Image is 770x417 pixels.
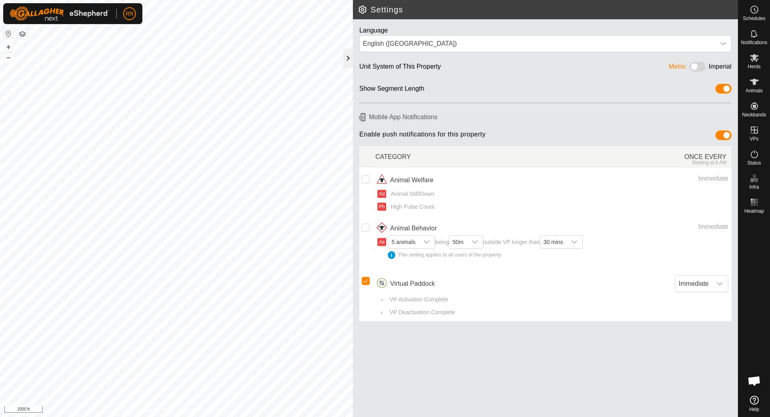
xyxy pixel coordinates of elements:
[387,295,448,304] span: VP Activation Complete
[184,407,208,414] a: Contact Us
[390,224,437,233] span: Animal Behavior
[388,236,419,248] span: 5 animals
[738,393,770,415] a: Help
[712,276,728,292] div: dropdown trigger
[747,161,761,165] span: Status
[375,174,388,187] img: animal welfare icon
[126,10,134,18] span: RR
[742,112,766,117] span: Neckbands
[715,36,731,52] div: dropdown trigger
[356,110,735,124] h6: Mobile App Notifications
[419,236,435,248] div: dropdown trigger
[375,148,553,165] div: CATEGORY
[390,175,434,185] span: Animal Welfare
[669,62,687,74] div: Metric
[10,6,110,21] img: Gallagher Logo
[709,62,731,74] div: Imperial
[4,29,13,39] button: Reset Map
[566,236,582,248] div: dropdown trigger
[746,88,763,93] span: Animals
[358,5,738,14] h2: Settings
[388,251,583,259] div: This setting applies to all users of the property
[742,369,766,393] div: Open chat
[359,84,424,96] div: Show Segment Length
[748,64,760,69] span: Herds
[388,239,583,259] span: being outside VP longer than
[540,236,566,248] span: 30 mins
[387,308,455,317] span: VP Deactivation Complete
[363,39,712,49] div: English ([GEOGRAPHIC_DATA])
[375,277,388,290] img: virtual paddocks icon
[359,62,441,74] div: Unit System of This Property
[749,185,759,189] span: Infra
[449,236,466,248] span: 50m
[388,190,434,198] span: Animal Still/Down
[581,174,728,183] div: Immediate
[359,130,486,143] span: Enable push notifications for this property
[359,26,731,35] div: Language
[388,203,434,211] span: High Pulse Count
[553,148,731,165] div: ONCE EVERY
[744,209,764,214] span: Heatmap
[675,276,712,292] span: Immediate
[18,29,27,39] button: Map Layers
[360,36,715,52] span: English (US)
[145,407,175,414] a: Privacy Policy
[4,53,13,62] button: –
[467,236,483,248] div: dropdown trigger
[750,136,758,141] span: VPs
[377,203,386,211] button: Ph
[390,279,435,289] span: Virtual Paddock
[375,222,388,235] img: animal behavior icon
[581,222,728,232] div: Immediate
[4,42,13,52] button: +
[741,40,767,45] span: Notifications
[377,238,386,246] button: Ae
[743,16,765,21] span: Schedules
[377,190,386,198] button: Ad
[749,407,759,412] span: Help
[553,160,726,165] div: Starting at 6 AM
